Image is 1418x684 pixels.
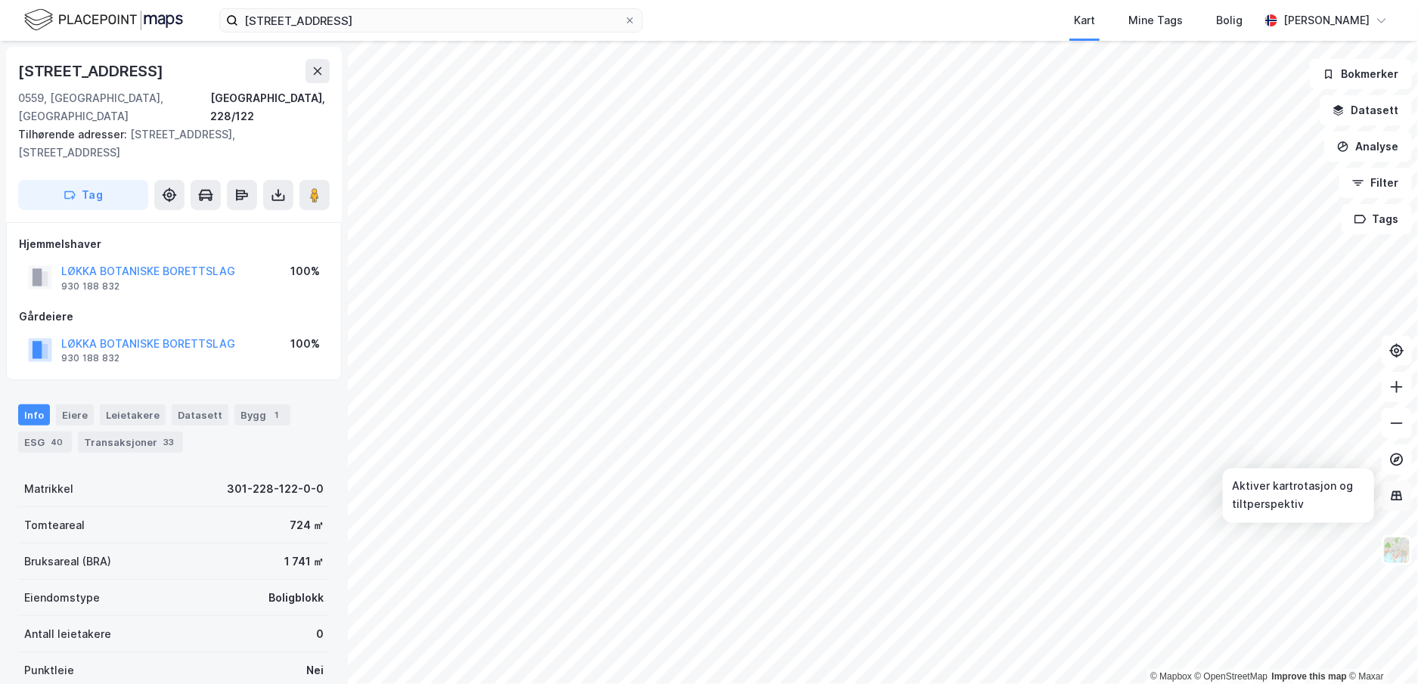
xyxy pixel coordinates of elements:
[238,9,624,32] input: Søk på adresse, matrikkel, gårdeiere, leietakere eller personer
[1324,132,1412,162] button: Analyse
[1382,536,1411,565] img: Z
[56,404,94,426] div: Eiere
[1339,168,1412,198] button: Filter
[1195,671,1268,682] a: OpenStreetMap
[18,180,148,210] button: Tag
[1128,11,1183,29] div: Mine Tags
[306,661,324,679] div: Nei
[18,128,130,141] span: Tilhørende adresser:
[268,589,324,607] div: Boligblokk
[18,59,166,83] div: [STREET_ADDRESS]
[316,625,324,643] div: 0
[1342,611,1418,684] div: Kontrollprogram for chat
[1150,671,1192,682] a: Mapbox
[269,407,284,422] div: 1
[1342,204,1412,234] button: Tags
[1310,59,1412,89] button: Bokmerker
[19,235,329,253] div: Hjemmelshaver
[18,125,318,162] div: [STREET_ADDRESS], [STREET_ADDRESS]
[19,308,329,326] div: Gårdeiere
[18,89,210,125] div: 0559, [GEOGRAPHIC_DATA], [GEOGRAPHIC_DATA]
[1216,11,1243,29] div: Bolig
[290,516,324,534] div: 724 ㎡
[100,404,166,426] div: Leietakere
[290,262,320,280] div: 100%
[1272,671,1347,682] a: Improve this map
[18,404,50,426] div: Info
[1342,611,1418,684] iframe: Chat Widget
[234,404,290,426] div: Bygg
[1283,11,1370,29] div: [PERSON_NAME]
[24,589,100,607] div: Eiendomstype
[61,352,119,364] div: 930 188 832
[1320,95,1412,125] button: Datasett
[24,625,111,643] div: Antall leietakere
[24,552,111,571] div: Bruksareal (BRA)
[48,435,66,450] div: 40
[160,435,177,450] div: 33
[24,661,74,679] div: Punktleie
[284,552,324,571] div: 1 741 ㎡
[61,280,119,292] div: 930 188 832
[290,335,320,353] div: 100%
[210,89,330,125] div: [GEOGRAPHIC_DATA], 228/122
[24,516,85,534] div: Tomteareal
[78,432,183,453] div: Transaksjoner
[18,432,72,453] div: ESG
[24,480,73,498] div: Matrikkel
[227,480,324,498] div: 301-228-122-0-0
[172,404,228,426] div: Datasett
[1074,11,1095,29] div: Kart
[24,7,183,33] img: logo.f888ab2527a4732fd821a326f86c7f29.svg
